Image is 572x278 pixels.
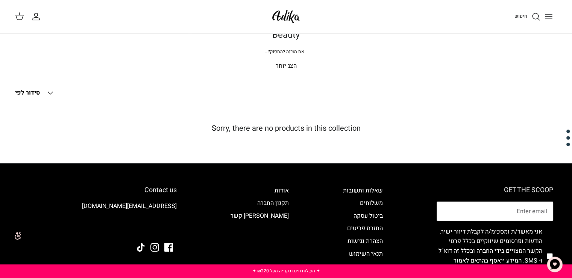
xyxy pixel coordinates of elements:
[231,211,289,220] a: [PERSON_NAME] קשר
[540,8,557,25] button: Toggle menu
[343,186,383,195] a: שאלות ותשובות
[514,12,527,20] span: חיפוש
[15,124,557,133] h5: Sorry, there are no products in this collection
[15,88,40,97] span: סידור לפי
[347,224,383,233] a: החזרת פריטים
[437,186,553,194] h6: GET THE SCOOP
[6,226,26,246] img: accessibility_icon02.svg
[349,249,383,258] a: תנאי השימוש
[270,8,302,25] img: Adika IL
[437,202,553,221] input: Email
[156,223,177,232] img: Adika IL
[15,85,55,101] button: סידור לפי
[257,199,289,208] a: תקנון החברה
[137,243,145,252] a: Tiktok
[543,253,566,276] button: צ'אט
[265,48,304,55] span: את מוכנה להתפנק?
[345,262,383,271] a: מדיניות החזרות
[347,237,383,246] a: הצהרת נגישות
[514,12,540,21] a: חיפוש
[150,243,159,252] a: Instagram
[23,30,549,41] h1: Beauty
[19,186,177,194] h6: Contact us
[354,211,383,220] a: ביטול עסקה
[360,199,383,208] a: משלוחים
[82,202,177,211] a: [EMAIL_ADDRESS][DOMAIN_NAME]
[32,12,44,21] a: החשבון שלי
[275,186,289,195] a: אודות
[164,243,173,252] a: Facebook
[23,61,549,71] p: הצג יותר
[252,267,320,274] a: ✦ משלוח חינם בקנייה מעל ₪220 ✦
